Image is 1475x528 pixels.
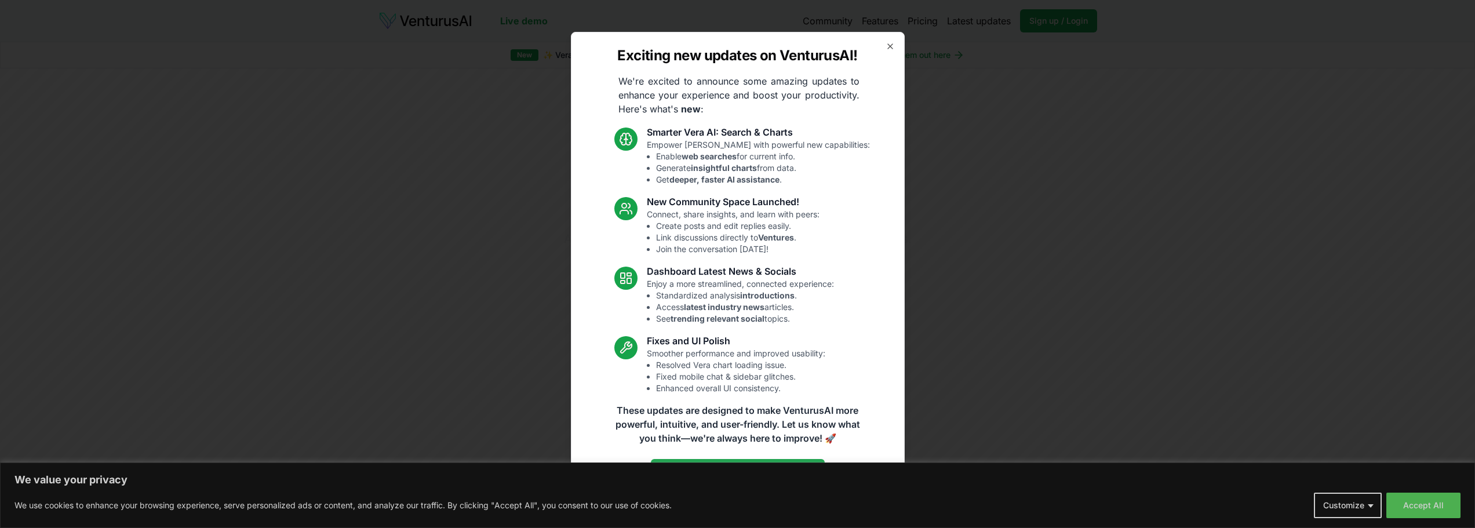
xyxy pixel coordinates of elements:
[656,371,825,383] li: Fixed mobile chat & sidebar glitches.
[647,264,834,278] h3: Dashboard Latest News & Socials
[669,174,780,184] strong: deeper, faster AI assistance
[609,74,869,116] p: We're excited to announce some amazing updates to enhance your experience and boost your producti...
[656,220,820,232] li: Create posts and edit replies easily.
[656,174,870,185] li: Get .
[647,125,870,139] h3: Smarter Vera AI: Search & Charts
[656,359,825,371] li: Resolved Vera chart loading issue.
[656,243,820,255] li: Join the conversation [DATE]!
[656,383,825,394] li: Enhanced overall UI consistency.
[647,209,820,255] p: Connect, share insights, and learn with peers:
[740,290,795,300] strong: introductions
[656,151,870,162] li: Enable for current info.
[651,459,825,482] a: Read the full announcement on our blog!
[647,348,825,394] p: Smoother performance and improved usability:
[647,139,870,185] p: Empower [PERSON_NAME] with powerful new capabilities:
[647,195,820,209] h3: New Community Space Launched!
[681,103,701,115] strong: new
[682,151,737,161] strong: web searches
[656,301,834,313] li: Access articles.
[647,278,834,325] p: Enjoy a more streamlined, connected experience:
[684,302,764,312] strong: latest industry news
[656,162,870,174] li: Generate from data.
[671,314,764,323] strong: trending relevant social
[758,232,794,242] strong: Ventures
[617,46,857,65] h2: Exciting new updates on VenturusAI!
[656,313,834,325] li: See topics.
[656,232,820,243] li: Link discussions directly to .
[608,403,868,445] p: These updates are designed to make VenturusAI more powerful, intuitive, and user-friendly. Let us...
[691,163,757,173] strong: insightful charts
[656,290,834,301] li: Standardized analysis .
[647,334,825,348] h3: Fixes and UI Polish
